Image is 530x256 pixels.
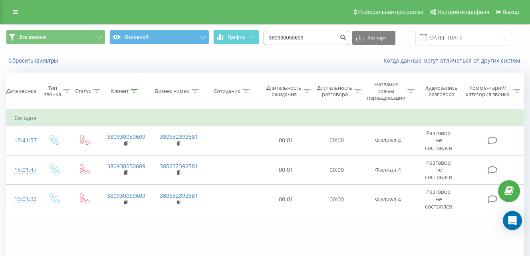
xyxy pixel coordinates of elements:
[352,31,395,45] button: Экспорт
[464,85,511,98] div: Комментарий/категория звонка
[160,192,198,199] a: 380632392581
[6,57,62,64] button: Сбросить фильтры
[111,88,129,95] div: Клиент
[422,85,461,98] div: Аудиозапись разговора
[6,110,524,126] td: Сегодня
[264,31,348,45] input: Поиск по номеру
[228,34,245,40] span: График
[44,85,61,98] div: Тип звонка
[214,88,240,95] div: Сотрудник
[109,30,209,44] button: Основной
[312,155,362,185] td: 00:00
[14,162,30,178] div: 15:01:47
[367,81,405,101] div: Название схемы переадресации
[6,88,36,95] div: Дата звонка
[383,57,524,64] a: Когда данные могут отличаться от других систем
[362,185,415,214] td: Филиал 4
[14,191,30,207] div: 15:01:32
[75,88,91,95] div: Статус
[107,162,145,170] a: 380930050609
[502,9,519,15] span: Выход
[213,30,259,44] button: График
[425,188,452,210] span: Разговор не состоялся
[312,185,362,214] td: 00:00
[107,133,145,140] a: 380930050609
[312,126,362,156] td: 00:00
[503,211,522,230] div: Open Intercom Messenger
[358,9,423,15] span: Реферальная программа
[6,30,105,44] button: Все звонки
[107,192,145,199] a: 380930050609
[362,155,415,185] td: Филиал 4
[160,133,198,140] a: 380632392581
[266,85,302,98] div: Длительность ожидания
[317,85,352,98] div: Длительность разговора
[155,88,190,95] div: Бизнес номер
[261,185,312,214] td: 00:01
[261,155,312,185] td: 00:01
[437,9,489,15] span: Настройки профиля
[160,162,198,170] a: 380632392581
[362,126,415,156] td: Филиал 4
[425,129,452,151] span: Разговор не состоялся
[19,34,46,40] span: Все звонки
[425,159,452,181] span: Разговор не состоялся
[261,126,312,156] td: 00:01
[14,133,30,148] div: 15:41:57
